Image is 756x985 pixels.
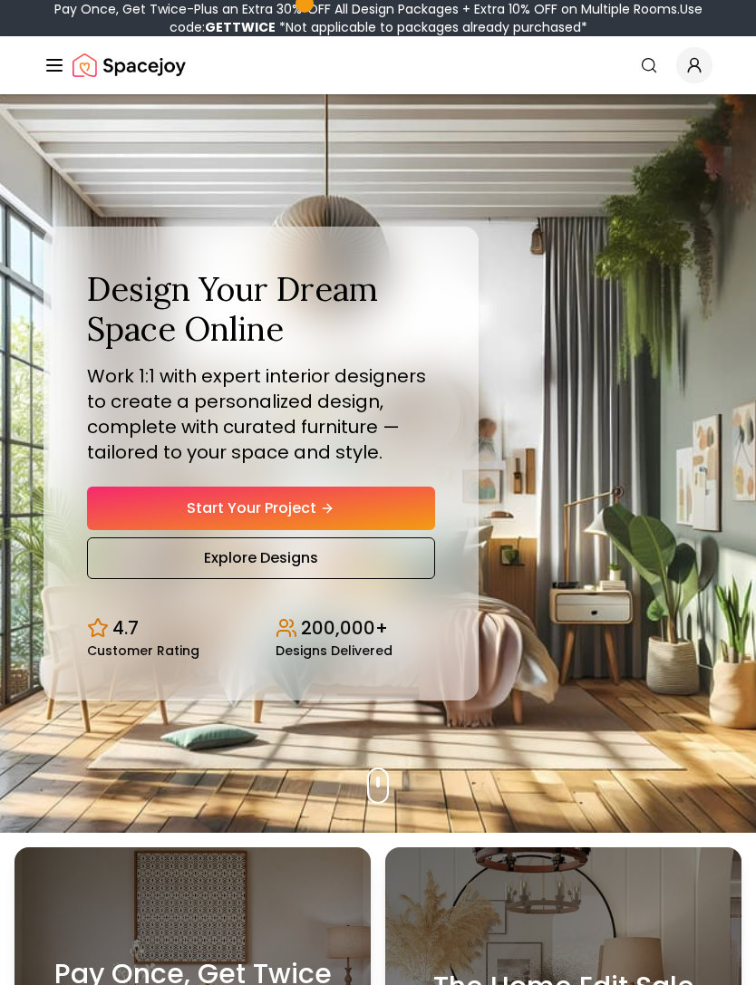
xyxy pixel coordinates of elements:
[73,47,186,83] img: Spacejoy Logo
[87,270,435,348] h1: Design Your Dream Space Online
[87,537,435,579] a: Explore Designs
[73,47,186,83] a: Spacejoy
[205,18,276,36] b: GETTWICE
[87,601,435,657] div: Design stats
[87,363,435,465] p: Work 1:1 with expert interior designers to create a personalized design, complete with curated fu...
[87,644,199,657] small: Customer Rating
[276,644,393,657] small: Designs Delivered
[301,615,388,641] p: 200,000+
[112,615,139,641] p: 4.7
[276,18,587,36] span: *Not applicable to packages already purchased*
[87,487,435,530] a: Start Your Project
[44,36,712,94] nav: Global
